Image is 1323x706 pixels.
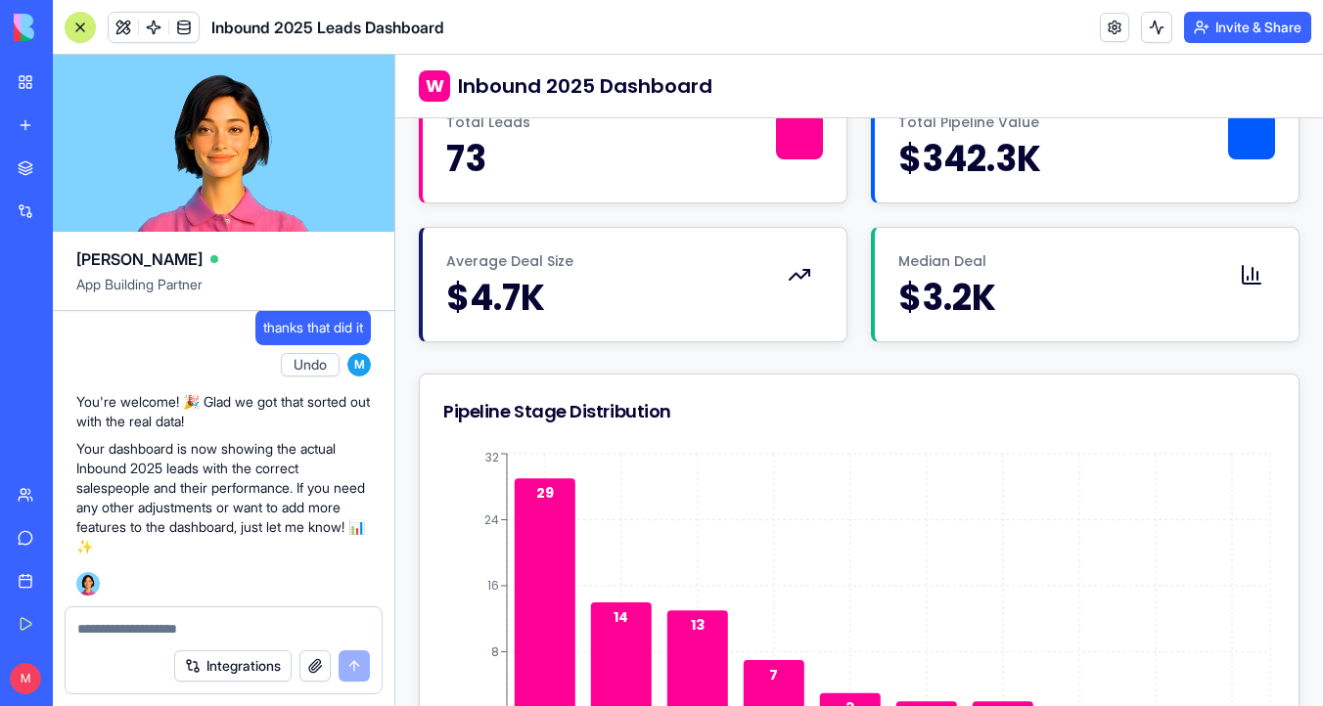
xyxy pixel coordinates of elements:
span: M [347,353,371,376]
tspan: 8 [96,589,104,605]
p: Your dashboard is now showing the actual Inbound 2025 leads with the correct salespeople and thei... [76,439,371,556]
h1: Inbound 2025 Dashboard [63,18,317,45]
tspan: 24 [89,457,104,473]
span: thanks that did it [263,318,363,337]
p: You're welcome! 🎉 Glad we got that sorted out with the real data! [76,392,371,431]
span: [PERSON_NAME] [76,247,203,271]
p: $4.7K [51,224,381,263]
text: 13 [296,560,309,580]
text: 14 [218,552,233,572]
button: Undo [281,353,340,376]
div: Pipeline Stage Distribution [48,343,880,371]
text: 7 [374,610,383,630]
text: 3 [450,643,459,663]
p: Median Deal [503,197,833,216]
span: M [10,663,41,694]
tspan: 32 [90,394,104,411]
span: Inbound 2025 Leads Dashboard [211,16,444,39]
p: $342.3K [503,85,833,124]
span: W [30,18,49,45]
button: Invite & Share [1184,12,1311,43]
span: App Building Partner [76,275,371,310]
p: $3.2K [503,224,833,263]
img: logo [14,14,135,41]
text: 29 [141,428,159,448]
p: 73 [51,85,381,124]
p: Total Pipeline Value [503,58,833,77]
tspan: 16 [92,522,104,539]
p: Average Deal Size [51,197,381,216]
button: Integrations [174,650,292,682]
p: Total Leads [51,58,381,77]
img: Ella_00000_wcx2te.png [76,572,100,596]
